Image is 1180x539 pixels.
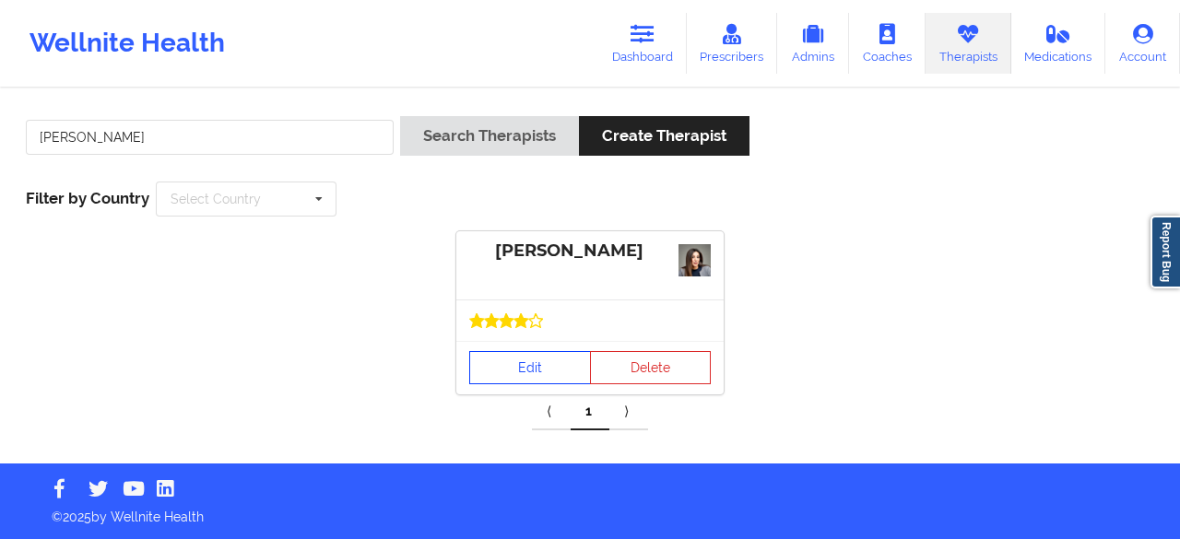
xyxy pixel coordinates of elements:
[571,393,609,430] a: 1
[687,13,778,74] a: Prescribers
[469,240,711,262] div: [PERSON_NAME]
[26,120,394,155] input: Search Keywords
[1150,216,1180,288] a: Report Bug
[777,13,849,74] a: Admins
[678,244,711,276] img: tvJR0zti6CeHFllX041xd_bac5CtzE5hxkqj9ihENzU.jpeg
[1011,13,1106,74] a: Medications
[1105,13,1180,74] a: Account
[26,189,149,207] span: Filter by Country
[171,193,261,205] div: Select Country
[469,351,591,384] a: Edit
[532,393,571,430] a: Previous item
[579,116,749,156] button: Create Therapist
[849,13,926,74] a: Coaches
[598,13,687,74] a: Dashboard
[400,116,579,156] button: Search Therapists
[590,351,712,384] button: Delete
[532,393,648,430] div: Pagination Navigation
[926,13,1011,74] a: Therapists
[39,495,1141,526] p: © 2025 by Wellnite Health
[609,393,648,430] a: Next item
